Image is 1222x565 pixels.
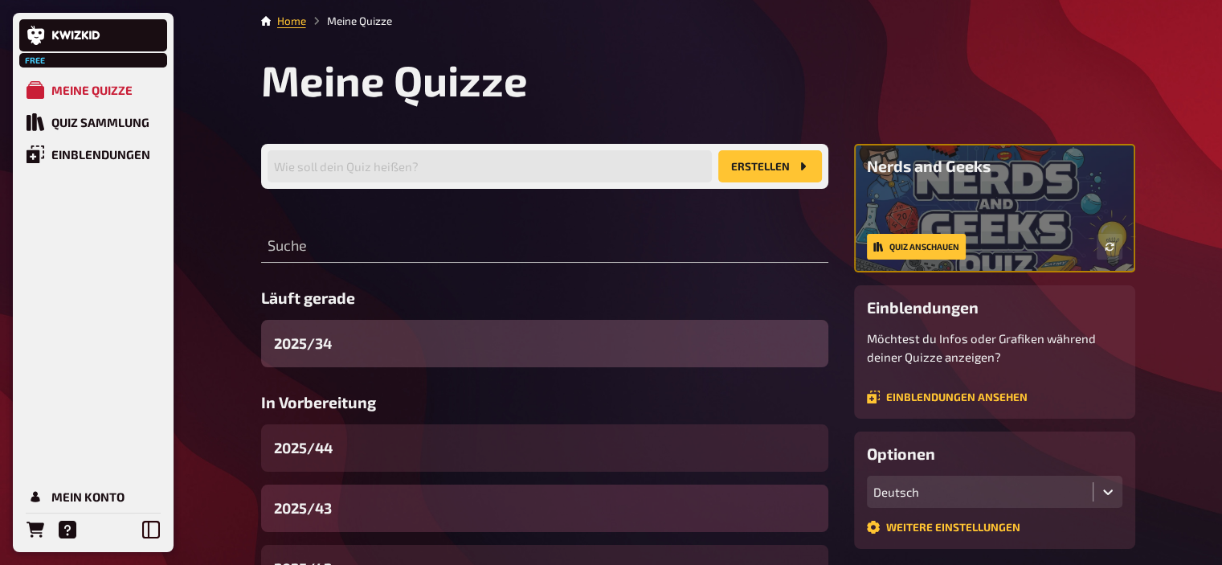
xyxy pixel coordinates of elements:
[274,497,332,519] span: 2025/43
[19,481,167,513] a: Mein Konto
[261,289,828,307] h3: Läuft gerade
[867,521,1020,534] a: Weitere Einstellungen
[51,489,125,504] div: Mein Konto
[261,424,828,472] a: 2025/44
[867,157,1122,175] h3: Nerds and Geeks
[21,55,50,65] span: Free
[867,330,1122,366] p: Möchtest du Infos oder Grafiken während deiner Quizze anzeigen?
[261,485,828,532] a: 2025/43
[718,150,822,182] button: Erstellen
[867,298,1122,317] h3: Einblendungen
[261,55,1135,105] h1: Meine Quizze
[277,13,306,29] li: Home
[19,106,167,138] a: Quiz Sammlung
[261,231,828,263] input: Suche
[873,485,1086,499] div: Deutsch
[277,14,306,27] a: Home
[51,147,150,162] div: Einblendungen
[51,115,149,129] div: Quiz Sammlung
[867,444,1122,463] h3: Optionen
[867,234,966,260] a: Quiz anschauen
[19,138,167,170] a: Einblendungen
[274,333,332,354] span: 2025/34
[274,437,333,459] span: 2025/44
[261,393,828,411] h3: In Vorbereitung
[306,13,392,29] li: Meine Quizze
[867,391,1028,403] a: Einblendungen ansehen
[261,320,828,367] a: 2025/34
[19,74,167,106] a: Meine Quizze
[268,150,712,182] input: Wie soll dein Quiz heißen?
[51,83,133,97] div: Meine Quizze
[51,514,84,546] a: Hilfe
[19,514,51,546] a: Bestellungen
